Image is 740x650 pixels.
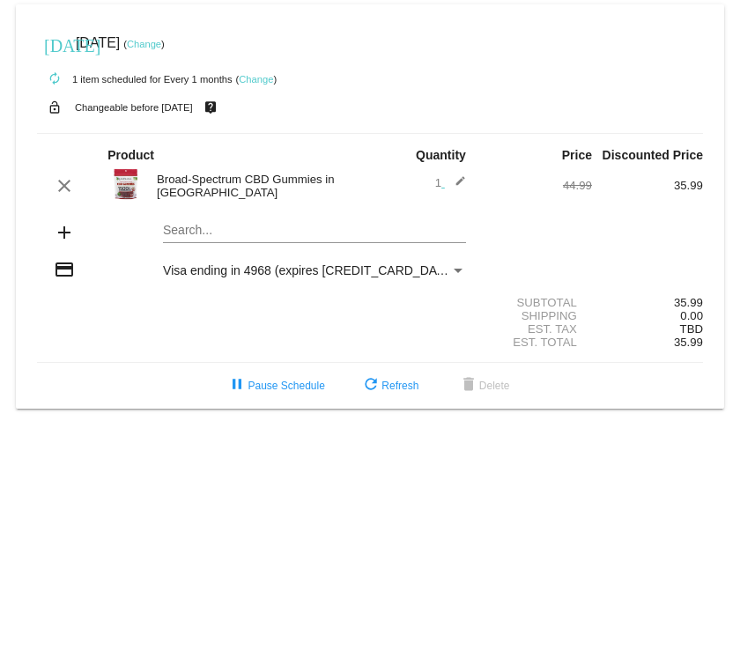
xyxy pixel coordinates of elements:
[239,74,273,85] a: Change
[127,39,161,49] a: Change
[458,375,479,396] mat-icon: delete
[44,69,65,90] mat-icon: autorenew
[44,33,65,55] mat-icon: [DATE]
[444,370,524,402] button: Delete
[481,309,592,322] div: Shipping
[163,224,466,238] input: Search...
[235,74,277,85] small: ( )
[226,380,324,392] span: Pause Schedule
[416,148,466,162] strong: Quantity
[107,166,143,202] img: Gummy-Cherry_WBckrnd.png
[226,375,248,396] mat-icon: pause
[107,148,154,162] strong: Product
[481,296,592,309] div: Subtotal
[680,322,703,336] span: TBD
[481,322,592,336] div: Est. Tax
[148,173,370,199] div: Broad-Spectrum CBD Gummies in [GEOGRAPHIC_DATA]
[435,176,466,189] span: 1
[458,380,510,392] span: Delete
[562,148,592,162] strong: Price
[163,263,458,277] span: Visa ending in 4968 (expires [CREDIT_CARD_DATA])
[44,96,65,119] mat-icon: lock_open
[54,222,75,243] mat-icon: add
[212,370,338,402] button: Pause Schedule
[37,74,233,85] small: 1 item scheduled for Every 1 months
[481,336,592,349] div: Est. Total
[603,148,703,162] strong: Discounted Price
[680,309,703,322] span: 0.00
[346,370,433,402] button: Refresh
[360,380,418,392] span: Refresh
[200,96,221,119] mat-icon: live_help
[592,296,703,309] div: 35.99
[54,175,75,196] mat-icon: clear
[123,39,165,49] small: ( )
[75,102,193,113] small: Changeable before [DATE]
[360,375,381,396] mat-icon: refresh
[481,179,592,192] div: 44.99
[674,336,703,349] span: 35.99
[163,263,466,277] mat-select: Payment Method
[54,259,75,280] mat-icon: credit_card
[445,175,466,196] mat-icon: edit
[592,179,703,192] div: 35.99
